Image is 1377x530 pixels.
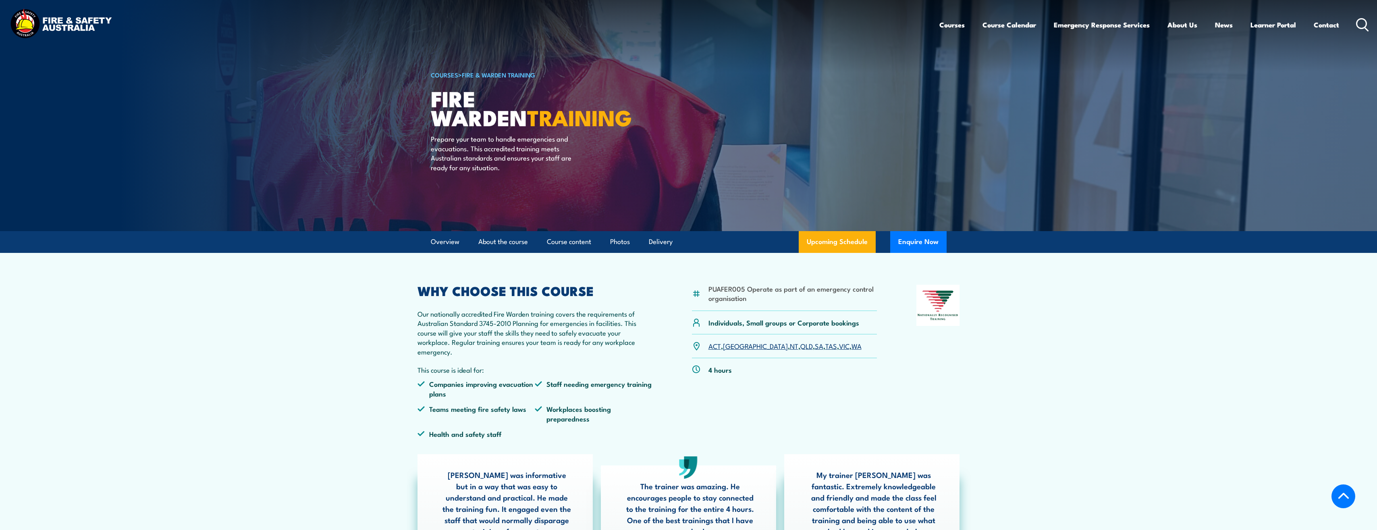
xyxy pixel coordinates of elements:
[815,341,823,351] a: SA
[1250,14,1296,35] a: Learner Portal
[1054,14,1150,35] a: Emergency Response Services
[535,404,652,423] li: Workplaces boosting preparedness
[799,231,876,253] a: Upcoming Schedule
[417,404,535,423] li: Teams meeting fire safety laws
[431,89,630,126] h1: Fire Warden
[939,14,965,35] a: Courses
[417,285,653,296] h2: WHY CHOOSE THIS COURSE
[649,231,673,252] a: Delivery
[708,341,862,351] p: , , , , , , ,
[1314,14,1339,35] a: Contact
[800,341,813,351] a: QLD
[547,231,591,252] a: Course content
[417,379,535,398] li: Companies improving evacuation plans
[610,231,630,252] a: Photos
[462,70,535,79] a: Fire & Warden Training
[852,341,862,351] a: WA
[790,341,798,351] a: NT
[535,379,652,398] li: Staff needing emergency training
[431,70,458,79] a: COURSES
[916,285,960,326] img: Nationally Recognised Training logo.
[1215,14,1233,35] a: News
[708,318,859,327] p: Individuals, Small groups or Corporate bookings
[431,70,630,79] h6: >
[431,134,578,172] p: Prepare your team to handle emergencies and evacuations. This accredited training meets Australia...
[417,309,653,356] p: Our nationally accredited Fire Warden training covers the requirements of Australian Standard 374...
[478,231,528,252] a: About the course
[825,341,837,351] a: TAS
[1167,14,1197,35] a: About Us
[708,284,877,303] li: PUAFER005 Operate as part of an emergency control organisation
[431,231,459,252] a: Overview
[417,365,653,374] p: This course is ideal for:
[708,341,721,351] a: ACT
[417,429,535,438] li: Health and safety staff
[527,100,632,134] strong: TRAINING
[723,341,788,351] a: [GEOGRAPHIC_DATA]
[890,231,947,253] button: Enquire Now
[708,365,732,374] p: 4 hours
[839,341,849,351] a: VIC
[982,14,1036,35] a: Course Calendar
